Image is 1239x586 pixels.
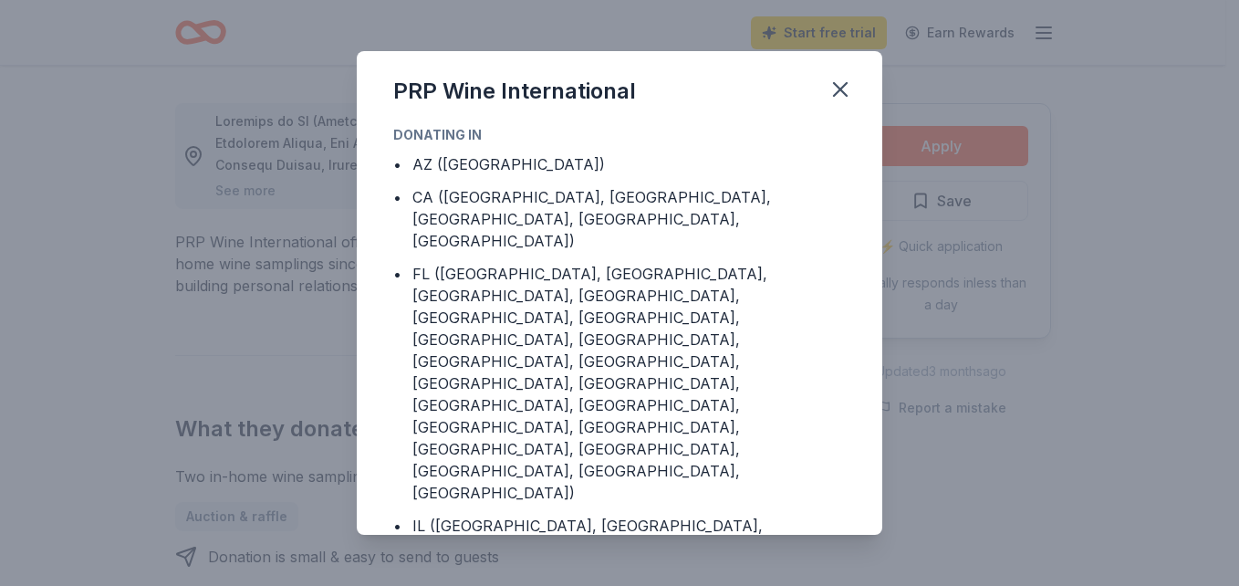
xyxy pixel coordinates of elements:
div: AZ ([GEOGRAPHIC_DATA]) [412,153,605,175]
div: Donating in [393,124,846,146]
div: • [393,515,401,537]
div: • [393,153,401,175]
div: • [393,263,401,285]
div: PRP Wine International [393,77,636,106]
div: FL ([GEOGRAPHIC_DATA], [GEOGRAPHIC_DATA], [GEOGRAPHIC_DATA], [GEOGRAPHIC_DATA], [GEOGRAPHIC_DATA]... [412,263,846,504]
div: • [393,186,401,208]
div: CA ([GEOGRAPHIC_DATA], [GEOGRAPHIC_DATA], [GEOGRAPHIC_DATA], [GEOGRAPHIC_DATA], [GEOGRAPHIC_DATA]) [412,186,846,252]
